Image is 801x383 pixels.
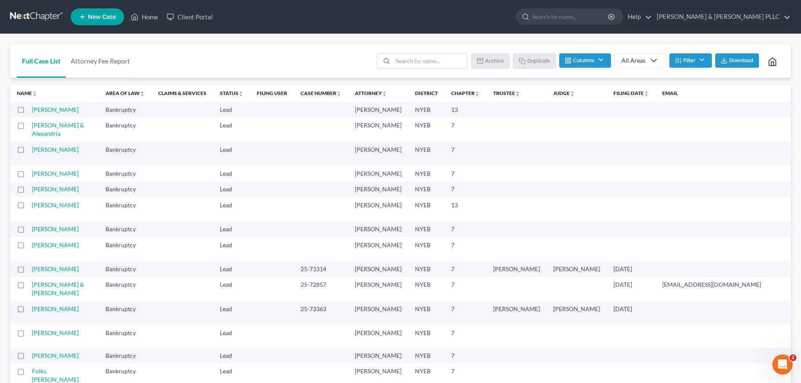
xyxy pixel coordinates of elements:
td: Lead [213,348,250,363]
a: Area of Lawunfold_more [106,90,145,96]
td: [PERSON_NAME] [348,117,408,141]
span: 2 [790,354,796,361]
td: [PERSON_NAME] [348,325,408,347]
td: Bankruptcy [99,166,151,181]
td: Lead [213,142,250,166]
input: Search by name... [532,9,609,24]
i: unfold_more [32,91,37,96]
td: Bankruptcy [99,142,151,166]
td: [PERSON_NAME] [348,142,408,166]
td: Bankruptcy [99,237,151,261]
td: [PERSON_NAME] [486,301,547,325]
td: 7 [444,142,486,166]
i: unfold_more [644,91,649,96]
td: [PERSON_NAME] [348,166,408,181]
td: NYEB [408,325,444,347]
td: Lead [213,102,250,117]
th: Claims & Services [151,85,213,102]
input: Search by name... [393,54,467,68]
td: 7 [444,221,486,237]
a: Case Numberunfold_more [301,90,341,96]
a: Judgeunfold_more [553,90,575,96]
button: Columns [559,53,611,68]
td: [PERSON_NAME] [547,261,607,277]
td: Bankruptcy [99,102,151,117]
td: NYEB [408,221,444,237]
td: [PERSON_NAME] [348,197,408,221]
td: 7 [444,261,486,277]
a: Help [624,9,652,24]
td: 25-72857 [294,277,348,301]
i: unfold_more [238,91,243,96]
button: Download [715,53,759,68]
td: Lead [213,301,250,325]
td: [PERSON_NAME] [547,301,607,325]
a: Nameunfold_more [17,90,37,96]
td: [DATE] [607,301,656,325]
i: unfold_more [515,91,520,96]
a: [PERSON_NAME] [32,225,79,232]
td: [PERSON_NAME] [348,348,408,363]
i: unfold_more [336,91,341,96]
td: 7 [444,301,486,325]
td: NYEB [408,348,444,363]
td: [PERSON_NAME] [486,261,547,277]
a: [PERSON_NAME] [32,305,79,312]
td: 7 [444,237,486,261]
td: 25-73363 [294,301,348,325]
a: Home [127,9,162,24]
td: NYEB [408,261,444,277]
td: [PERSON_NAME] [348,261,408,277]
div: All Areas [621,56,645,65]
a: [PERSON_NAME] [32,146,79,153]
td: 13 [444,197,486,221]
a: [PERSON_NAME] & [PERSON_NAME] PLLC [653,9,790,24]
td: Bankruptcy [99,325,151,347]
td: Bankruptcy [99,221,151,237]
a: Full Case List [17,44,66,78]
td: Bankruptcy [99,277,151,301]
i: unfold_more [382,91,387,96]
a: [PERSON_NAME] [32,201,79,209]
i: unfold_more [570,91,575,96]
td: Bankruptcy [99,261,151,277]
td: NYEB [408,237,444,261]
i: unfold_more [140,91,145,96]
td: [DATE] [607,277,656,301]
a: Statusunfold_more [220,90,243,96]
td: Lead [213,325,250,347]
td: [PERSON_NAME] [348,102,408,117]
a: [PERSON_NAME] [32,265,79,272]
a: [PERSON_NAME] & Alexandria [32,122,84,137]
span: Download [729,57,753,64]
td: Bankruptcy [99,301,151,325]
td: 25-73314 [294,261,348,277]
th: Filing User [250,85,294,102]
td: 13 [444,102,486,117]
td: 7 [444,117,486,141]
td: Bankruptcy [99,182,151,197]
td: [PERSON_NAME] [348,221,408,237]
a: [PERSON_NAME] [32,106,79,113]
td: 7 [444,277,486,301]
td: [PERSON_NAME] [348,301,408,325]
a: [PERSON_NAME] [32,241,79,248]
td: NYEB [408,277,444,301]
td: NYEB [408,102,444,117]
td: NYEB [408,182,444,197]
td: NYEB [408,301,444,325]
iframe: Intercom live chat [772,354,793,375]
a: Client Portal [162,9,217,24]
a: Trusteeunfold_more [493,90,520,96]
a: [PERSON_NAME] [32,329,79,336]
td: [DATE] [607,261,656,277]
td: Lead [213,261,250,277]
td: 7 [444,325,486,347]
td: [PERSON_NAME] [348,277,408,301]
td: Lead [213,197,250,221]
a: [PERSON_NAME] [32,170,79,177]
i: unfold_more [475,91,480,96]
td: Bankruptcy [99,117,151,141]
td: Bankruptcy [99,197,151,221]
th: District [408,85,444,102]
